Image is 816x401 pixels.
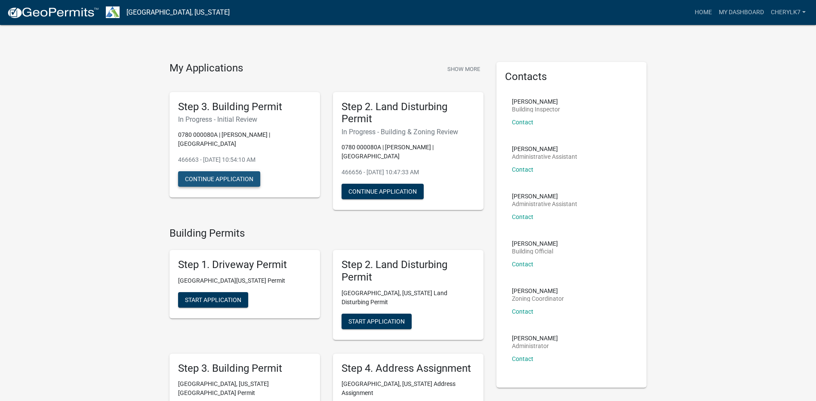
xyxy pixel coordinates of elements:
[106,6,120,18] img: Troup County, Georgia
[512,119,533,126] a: Contact
[691,4,715,21] a: Home
[178,130,311,148] p: 0780 000080A | [PERSON_NAME] | [GEOGRAPHIC_DATA]
[512,261,533,268] a: Contact
[767,4,809,21] a: Cherylk7
[512,154,577,160] p: Administrative Assistant
[512,288,564,294] p: [PERSON_NAME]
[512,193,577,199] p: [PERSON_NAME]
[342,379,475,398] p: [GEOGRAPHIC_DATA], [US_STATE] Address Assignment
[178,362,311,375] h5: Step 3. Building Permit
[512,146,577,152] p: [PERSON_NAME]
[512,241,558,247] p: [PERSON_NAME]
[342,314,412,329] button: Start Application
[342,168,475,177] p: 466656 - [DATE] 10:47:33 AM
[512,213,533,220] a: Contact
[342,143,475,161] p: 0780 000080A | [PERSON_NAME] | [GEOGRAPHIC_DATA]
[178,115,311,123] h6: In Progress - Initial Review
[185,296,241,303] span: Start Application
[512,248,558,254] p: Building Official
[342,259,475,284] h5: Step 2. Land Disturbing Permit
[178,171,260,187] button: Continue Application
[512,355,533,362] a: Contact
[342,184,424,199] button: Continue Application
[348,318,405,324] span: Start Application
[342,101,475,126] h5: Step 2. Land Disturbing Permit
[505,71,638,83] h5: Contacts
[178,292,248,308] button: Start Application
[342,128,475,136] h6: In Progress - Building & Zoning Review
[178,379,311,398] p: [GEOGRAPHIC_DATA], [US_STATE][GEOGRAPHIC_DATA] Permit
[715,4,767,21] a: My Dashboard
[342,289,475,307] p: [GEOGRAPHIC_DATA], [US_STATE] Land Disturbing Permit
[512,335,558,341] p: [PERSON_NAME]
[512,201,577,207] p: Administrative Assistant
[178,276,311,285] p: [GEOGRAPHIC_DATA][US_STATE] Permit
[342,362,475,375] h5: Step 4. Address Assignment
[512,308,533,315] a: Contact
[169,227,483,240] h4: Building Permits
[444,62,483,76] button: Show More
[126,5,230,20] a: [GEOGRAPHIC_DATA], [US_STATE]
[512,99,560,105] p: [PERSON_NAME]
[178,155,311,164] p: 466663 - [DATE] 10:54:10 AM
[512,343,558,349] p: Administrator
[512,106,560,112] p: Building Inspector
[178,101,311,113] h5: Step 3. Building Permit
[169,62,243,75] h4: My Applications
[512,166,533,173] a: Contact
[178,259,311,271] h5: Step 1. Driveway Permit
[512,296,564,302] p: Zoning Coordinator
